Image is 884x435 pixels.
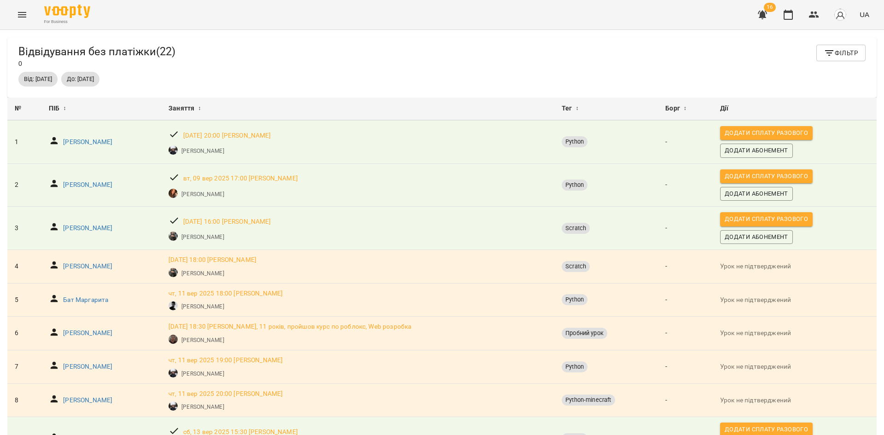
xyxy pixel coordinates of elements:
[720,212,813,226] button: Додати сплату разового
[181,190,224,198] a: [PERSON_NAME]
[7,383,41,417] td: 8
[7,163,41,207] td: 2
[181,269,224,278] a: [PERSON_NAME]
[725,128,808,138] span: Додати сплату разового
[183,174,298,183] a: вт, 09 вер 2025 17:00 [PERSON_NAME]
[665,296,705,305] p: -
[665,138,705,147] p: -
[169,356,283,365] a: чт, 11 вер 2025 19:00 [PERSON_NAME]
[720,169,813,183] button: Додати сплату разового
[665,103,680,114] span: Борг
[61,75,99,83] span: До: [DATE]
[860,10,869,19] span: UA
[562,181,587,189] span: Python
[576,103,579,114] span: ↕
[169,301,178,310] img: Шатило Артем Сергійович
[169,255,256,265] a: [DATE] 18:00 [PERSON_NAME]
[181,233,224,241] p: [PERSON_NAME]
[684,103,686,114] span: ↕
[764,3,776,12] span: 16
[725,232,788,242] span: Додати Абонемент
[18,45,175,59] h5: Відвідування без платіжки ( 22 )
[856,6,873,23] button: UA
[18,75,58,83] span: Від: [DATE]
[7,283,41,317] td: 5
[169,232,178,241] img: Стаховська Анастасія Русланівна
[720,103,869,114] div: Дії
[720,329,869,338] p: Урок не підтверджений
[183,131,271,140] p: [DATE] 20:00 [PERSON_NAME]
[725,171,808,181] span: Додати сплату разового
[181,147,224,155] a: [PERSON_NAME]
[834,8,847,21] img: avatar_s.png
[169,103,194,114] span: Заняття
[725,145,788,156] span: Додати Абонемент
[169,145,178,155] img: Садовський Ярослав Олександрович
[63,396,112,405] p: [PERSON_NAME]
[720,230,793,244] button: Додати Абонемент
[665,362,705,371] p: -
[63,362,112,371] a: [PERSON_NAME]
[63,224,112,233] a: [PERSON_NAME]
[720,126,813,140] button: Додати сплату разового
[169,389,283,399] a: чт, 11 вер 2025 20:00 [PERSON_NAME]
[63,180,112,190] a: [PERSON_NAME]
[720,396,869,405] p: Урок не підтверджений
[181,403,224,411] a: [PERSON_NAME]
[169,289,283,298] a: чт, 11 вер 2025 18:00 [PERSON_NAME]
[7,250,41,284] td: 4
[169,322,411,331] a: [DATE] 18:30 [PERSON_NAME], 11 років, пройшов курс по роблокс, Web розробка
[49,103,59,114] span: ПІБ
[169,268,178,277] img: Стаховська Анастасія Русланівна
[181,370,224,378] a: [PERSON_NAME]
[169,368,178,377] img: Садовський Ярослав Олександрович
[183,217,271,226] p: [DATE] 16:00 [PERSON_NAME]
[63,296,108,305] a: Бат Маргарита
[720,262,869,271] p: Урок не підтверджений
[562,138,587,146] span: Python
[665,396,705,405] p: -
[7,317,41,350] td: 6
[562,363,587,371] span: Python
[44,5,90,18] img: Voopty Logo
[169,189,178,198] img: Беліменко Вікторія Віталіївна
[725,189,788,199] span: Додати Абонемент
[63,329,112,338] a: [PERSON_NAME]
[720,187,793,201] button: Додати Абонемент
[725,424,808,435] span: Додати сплату разового
[562,103,572,114] span: Тег
[169,335,178,344] img: Швидкій Вадим Ігорович
[15,103,34,114] div: №
[63,262,112,271] a: [PERSON_NAME]
[18,45,175,68] div: 0
[181,302,224,311] a: [PERSON_NAME]
[562,296,587,304] span: Python
[44,19,90,25] span: For Business
[720,144,793,157] button: Додати Абонемент
[181,336,224,344] a: [PERSON_NAME]
[720,296,869,305] p: Урок не підтверджений
[824,47,858,58] span: Фільтр
[198,103,201,114] span: ↕
[63,138,112,147] a: [PERSON_NAME]
[562,329,607,337] span: Пробний урок
[11,4,33,26] button: Menu
[665,262,705,271] p: -
[169,401,178,411] img: Садовський Ярослав Олександрович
